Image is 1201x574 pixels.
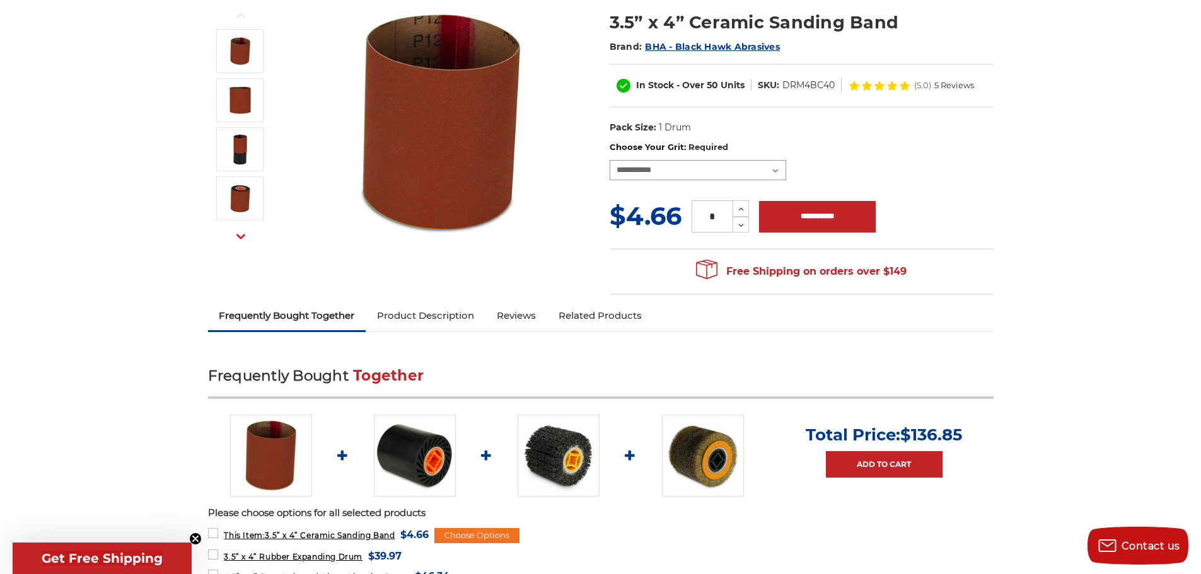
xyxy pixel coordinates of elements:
a: BHA - Black Hawk Abrasives [645,41,780,52]
small: Required [688,142,728,152]
h1: 3.5” x 4” Ceramic Sanding Band [610,10,994,35]
dt: Pack Size: [610,121,656,134]
img: 3.5x4 inch ceramic sanding band for expanding rubber drum [230,415,312,497]
button: Contact us [1088,527,1188,565]
span: Free Shipping on orders over $149 [696,259,907,284]
button: Next [226,223,256,250]
a: Reviews [485,302,547,330]
span: Together [353,367,424,384]
a: Add to Cart [826,451,943,478]
img: sanding band [224,84,256,116]
dd: 1 Drum [659,121,691,134]
a: Product Description [366,302,485,330]
label: Choose Your Grit: [610,141,994,154]
button: Previous [226,2,256,29]
button: Close teaser [189,532,202,545]
span: 50 [707,79,718,91]
span: Contact us [1122,540,1180,552]
span: 3.5” x 4” Ceramic Sanding Band [224,531,395,540]
div: Choose Options [434,528,519,543]
span: Frequently Bought [208,367,349,384]
div: Get Free ShippingClose teaser [13,542,192,574]
img: 3.5x4 inch ceramic sanding band for expanding rubber drum [224,35,256,67]
span: Brand: [610,41,642,52]
span: Get Free Shipping [42,551,163,566]
a: Related Products [547,302,653,330]
a: Frequently Bought Together [208,302,366,330]
span: In Stock [636,79,674,91]
p: Please choose options for all selected products [208,506,994,520]
p: Total Price: [806,425,962,445]
span: - Over [676,79,704,91]
img: 4x11 sanding belt [224,183,256,214]
span: $4.66 [400,526,429,543]
img: 3.5” x 4” Ceramic Sanding Band [224,134,256,165]
dt: SKU: [758,79,779,92]
span: 5 Reviews [934,81,974,89]
strong: This Item: [224,531,265,540]
span: (5.0) [914,81,931,89]
span: $4.66 [610,200,682,231]
dd: DRM4BC40 [782,79,835,92]
span: $39.97 [368,548,402,565]
span: 3.5” x 4” Rubber Expanding Drum [224,552,363,561]
span: Units [721,79,745,91]
span: $136.85 [900,425,962,445]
